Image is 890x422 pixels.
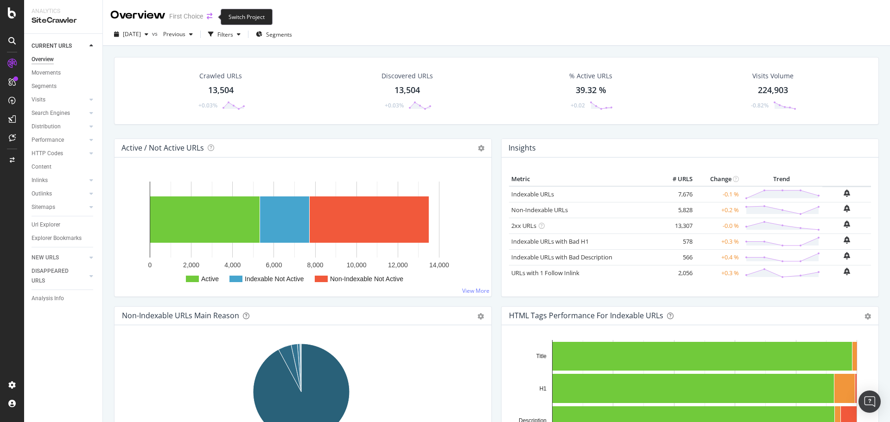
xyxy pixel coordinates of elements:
[252,27,296,42] button: Segments
[110,27,152,42] button: [DATE]
[751,101,769,109] div: -0.82%
[32,7,95,15] div: Analytics
[32,162,96,172] a: Content
[658,218,695,233] td: 13,307
[569,71,612,81] div: % Active URLs
[152,30,159,38] span: vs
[865,313,871,320] div: gear
[32,253,59,263] div: NEW URLS
[169,12,203,21] div: First Choice
[32,220,96,230] a: Url Explorer
[32,122,87,132] a: Distribution
[32,149,87,158] a: HTTP Codes
[32,135,64,145] div: Performance
[658,202,695,218] td: 5,828
[266,31,292,38] span: Segments
[844,205,850,212] div: bell-plus
[32,176,48,185] div: Inlinks
[201,275,219,283] text: Active
[511,253,612,261] a: Indexable URLs with Bad Description
[388,261,408,269] text: 12,000
[32,41,87,51] a: CURRENT URLS
[695,265,741,281] td: +0.3 %
[32,55,54,64] div: Overview
[511,206,568,214] a: Non-Indexable URLs
[844,236,850,244] div: bell-plus
[307,261,324,269] text: 8,000
[122,172,484,289] svg: A chart.
[159,27,197,42] button: Previous
[32,95,87,105] a: Visits
[123,30,141,38] span: 2025 Sep. 23rd
[245,275,304,283] text: Indexable Not Active
[540,385,547,392] text: H1
[658,265,695,281] td: 2,056
[198,101,217,109] div: +0.03%
[32,68,96,78] a: Movements
[221,9,273,25] div: Switch Project
[32,95,45,105] div: Visits
[385,101,404,109] div: +0.03%
[32,162,51,172] div: Content
[32,135,87,145] a: Performance
[199,71,242,81] div: Crawled URLs
[32,202,87,212] a: Sitemaps
[32,294,96,303] a: Analysis Info
[509,142,536,154] h4: Insights
[511,269,579,277] a: URLs with 1 Follow Inlink
[32,220,60,230] div: Url Explorer
[204,27,244,42] button: Filters
[511,237,589,246] a: Indexable URLs with Bad H1
[429,261,449,269] text: 14,000
[266,261,282,269] text: 6,000
[32,41,72,51] div: CURRENT URLS
[32,266,87,286] a: DISAPPEARED URLS
[394,84,420,96] div: 13,504
[509,311,663,320] div: HTML Tags Performance for Indexable URLs
[110,7,165,23] div: Overview
[32,202,55,212] div: Sitemaps
[330,275,403,283] text: Non-Indexable Not Active
[462,287,489,295] a: View More
[844,220,850,228] div: bell-plus
[183,261,199,269] text: 2,000
[536,353,547,359] text: Title
[32,189,52,199] div: Outlinks
[224,261,241,269] text: 4,000
[32,233,96,243] a: Explorer Bookmarks
[32,68,61,78] div: Movements
[695,233,741,249] td: +0.3 %
[695,218,741,233] td: -0.0 %
[122,311,239,320] div: Non-Indexable URLs Main Reason
[658,233,695,249] td: 578
[576,84,606,96] div: 39.32 %
[511,221,536,230] a: 2xx URLs
[758,84,788,96] div: 224,903
[477,313,484,320] div: gear
[844,268,850,275] div: bell-plus
[858,391,881,413] div: Open Intercom Messenger
[509,172,658,186] th: Metric
[571,101,585,109] div: +0.02
[32,55,96,64] a: Overview
[121,142,204,154] h4: Active / Not Active URLs
[478,145,484,151] i: Options
[32,108,70,118] div: Search Engines
[32,82,96,91] a: Segments
[695,249,741,265] td: +0.4 %
[695,172,741,186] th: Change
[32,82,57,91] div: Segments
[32,108,87,118] a: Search Engines
[844,252,850,259] div: bell-plus
[511,190,554,198] a: Indexable URLs
[207,13,212,19] div: arrow-right-arrow-left
[695,186,741,202] td: -0.1 %
[159,30,185,38] span: Previous
[658,249,695,265] td: 566
[32,15,95,26] div: SiteCrawler
[32,176,87,185] a: Inlinks
[32,189,87,199] a: Outlinks
[32,266,78,286] div: DISAPPEARED URLS
[658,172,695,186] th: # URLS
